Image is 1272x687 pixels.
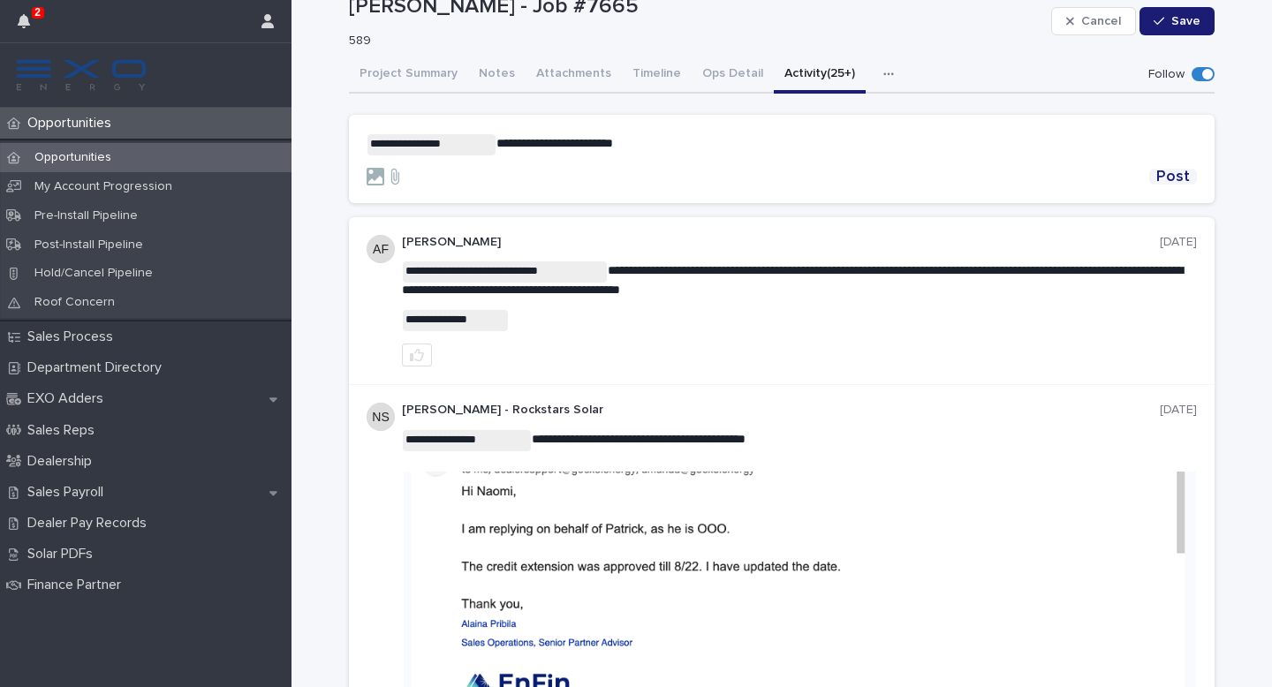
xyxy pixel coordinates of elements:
p: My Account Progression [20,179,186,194]
p: Department Directory [20,359,176,376]
p: Post-Install Pipeline [20,238,157,253]
p: Pre-Install Pipeline [20,208,152,223]
button: like this post [402,343,432,366]
p: Hold/Cancel Pipeline [20,266,167,281]
p: Sales Payroll [20,484,117,501]
p: Opportunities [20,115,125,132]
div: 2 [18,11,41,42]
p: Sales Reps [20,422,109,439]
p: [DATE] [1160,235,1197,250]
p: Solar PDFs [20,546,107,562]
p: Opportunities [20,150,125,165]
p: 589 [349,34,1037,49]
span: Cancel [1081,15,1121,27]
button: Activity (25+) [774,57,866,94]
p: [PERSON_NAME] - Rockstars Solar [402,403,1160,418]
span: Post [1156,169,1190,185]
p: EXO Adders [20,390,117,407]
p: Roof Concern [20,295,129,310]
p: [DATE] [1160,403,1197,418]
p: [PERSON_NAME] [402,235,1160,250]
button: Timeline [622,57,692,94]
p: Dealer Pay Records [20,515,161,532]
button: Cancel [1051,7,1136,35]
p: Follow [1148,67,1185,82]
button: Notes [468,57,526,94]
span: Save [1171,15,1200,27]
button: Ops Detail [692,57,774,94]
button: Attachments [526,57,622,94]
p: Finance Partner [20,577,135,593]
button: Save [1139,7,1215,35]
p: 2 [34,6,41,19]
button: Project Summary [349,57,468,94]
p: Dealership [20,453,106,470]
button: Post [1149,169,1197,185]
p: Sales Process [20,328,127,345]
img: FKS5r6ZBThi8E5hshIGi [14,57,148,93]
